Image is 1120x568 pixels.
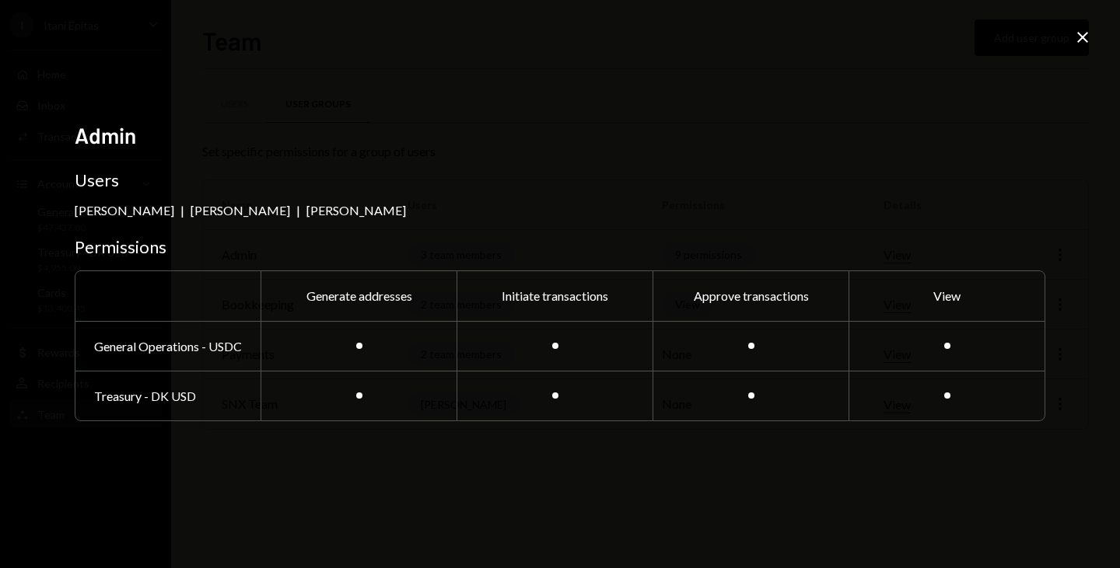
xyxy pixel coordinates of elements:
div: Initiate transactions [457,271,653,321]
div: [PERSON_NAME] [75,203,174,218]
div: General Operations - USDC [75,321,261,371]
div: Generate addresses [261,271,457,321]
div: [PERSON_NAME] [191,203,290,218]
div: | [296,203,300,218]
div: Treasury - DK USD [75,371,261,420]
h3: Permissions [75,236,1045,258]
h3: Users [75,169,1045,191]
div: [PERSON_NAME] [306,203,406,218]
h2: Admin [75,120,1045,151]
div: View [849,271,1045,321]
div: Approve transactions [653,271,849,321]
div: | [180,203,184,218]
